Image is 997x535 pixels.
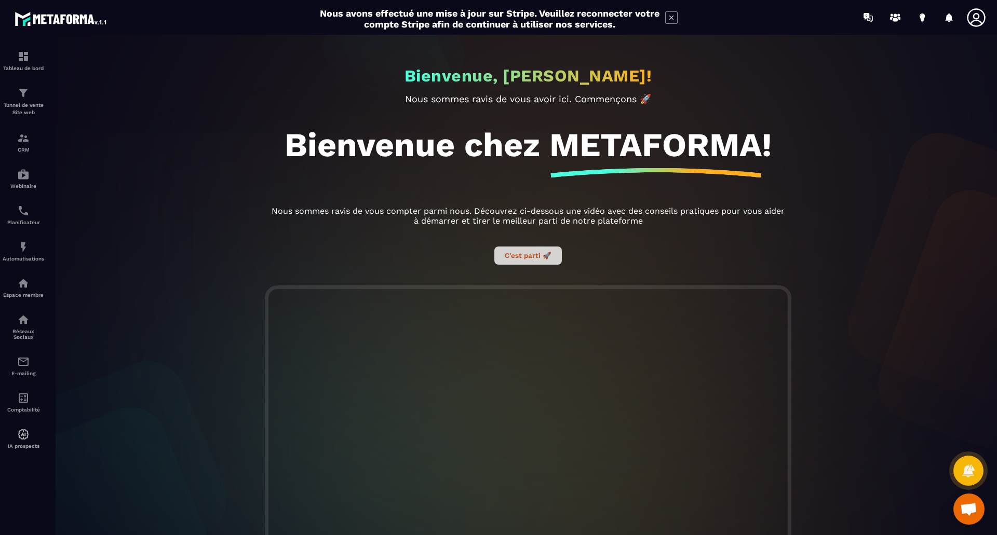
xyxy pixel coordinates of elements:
[3,306,44,348] a: social-networksocial-networkRéseaux Sociaux
[268,93,788,104] p: Nous sommes ravis de vous avoir ici. Commençons 🚀
[3,102,44,116] p: Tunnel de vente Site web
[17,50,30,63] img: formation
[17,428,30,441] img: automations
[3,407,44,413] p: Comptabilité
[319,8,660,30] h2: Nous avons effectué une mise à jour sur Stripe. Veuillez reconnecter votre compte Stripe afin de ...
[17,392,30,404] img: accountant
[494,246,562,265] button: C’est parti 🚀
[3,328,44,340] p: Réseaux Sociaux
[953,493,985,525] div: Ouvrir le chat
[3,443,44,449] p: IA prospects
[17,168,30,181] img: automations
[3,65,44,71] p: Tableau de bord
[268,206,788,226] p: Nous sommes ravis de vous compter parmi nous. Découvrez ci-dessous une vidéo avec des conseils pr...
[17,355,30,368] img: email
[15,9,108,28] img: logo
[3,79,44,124] a: formationformationTunnel de vente Site web
[17,277,30,290] img: automations
[405,66,652,86] h2: Bienvenue, [PERSON_NAME]!
[17,132,30,144] img: formation
[17,204,30,217] img: scheduler
[3,124,44,160] a: formationformationCRM
[494,250,562,260] a: C’est parti 🚀
[3,147,44,153] p: CRM
[3,384,44,420] a: accountantaccountantComptabilité
[3,160,44,197] a: automationsautomationsWebinaire
[3,43,44,79] a: formationformationTableau de bord
[285,125,772,164] h1: Bienvenue chez METAFORMA!
[3,220,44,225] p: Planificateur
[3,183,44,189] p: Webinaire
[3,256,44,262] p: Automatisations
[3,371,44,376] p: E-mailing
[17,241,30,253] img: automations
[3,292,44,298] p: Espace membre
[17,313,30,326] img: social-network
[3,197,44,233] a: schedulerschedulerPlanificateur
[3,348,44,384] a: emailemailE-mailing
[3,233,44,269] a: automationsautomationsAutomatisations
[3,269,44,306] a: automationsautomationsEspace membre
[17,87,30,99] img: formation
